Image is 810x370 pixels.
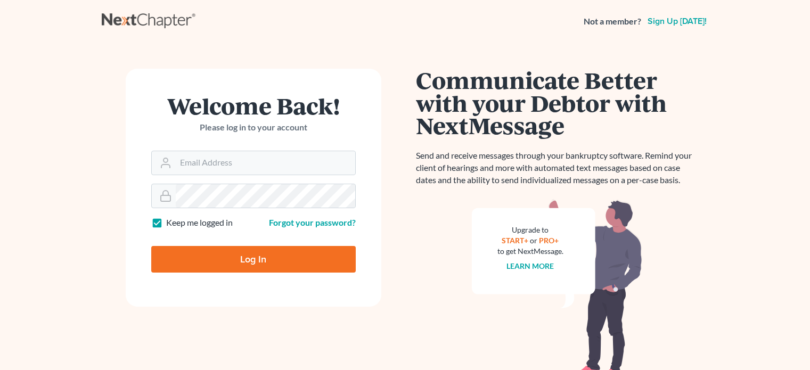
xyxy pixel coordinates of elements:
a: PRO+ [539,236,559,245]
strong: Not a member? [584,15,641,28]
a: Sign up [DATE]! [645,17,709,26]
div: to get NextMessage. [497,246,563,257]
input: Email Address [176,151,355,175]
a: Forgot your password? [269,217,356,227]
h1: Welcome Back! [151,94,356,117]
div: Upgrade to [497,225,563,235]
label: Keep me logged in [166,217,233,229]
input: Log In [151,246,356,273]
p: Please log in to your account [151,121,356,134]
a: Learn more [506,261,554,270]
h1: Communicate Better with your Debtor with NextMessage [416,69,698,137]
span: or [530,236,537,245]
p: Send and receive messages through your bankruptcy software. Remind your client of hearings and mo... [416,150,698,186]
a: START+ [502,236,528,245]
